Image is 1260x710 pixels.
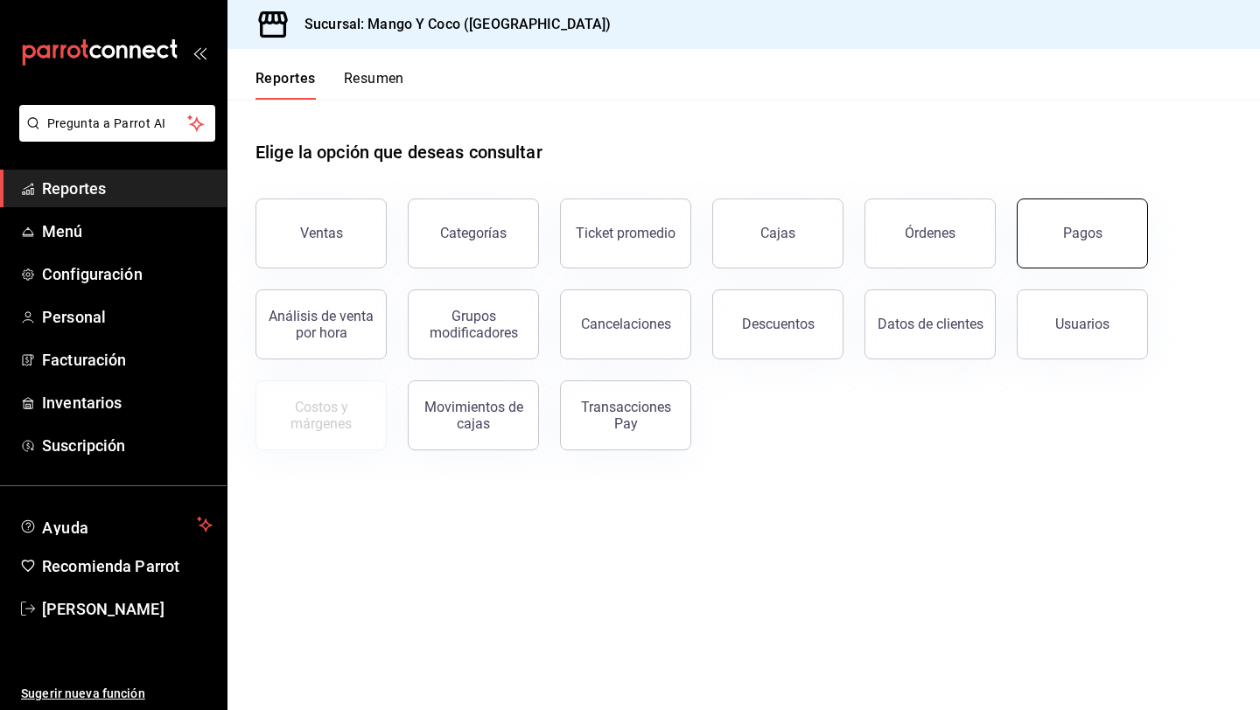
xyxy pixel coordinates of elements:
[576,225,675,241] div: Ticket promedio
[42,219,213,243] span: Menú
[42,177,213,200] span: Reportes
[419,308,528,341] div: Grupos modificadores
[560,198,691,268] button: Ticket promedio
[42,262,213,286] span: Configuración
[255,139,542,165] h1: Elige la opción que deseas consultar
[255,70,404,100] div: navigation tabs
[408,289,539,359] button: Grupos modificadores
[905,225,955,241] div: Órdenes
[419,399,528,432] div: Movimientos de cajas
[742,316,815,332] div: Descuentos
[267,308,375,341] div: Análisis de venta por hora
[42,597,213,621] span: [PERSON_NAME]
[712,198,843,268] a: Cajas
[47,115,188,133] span: Pregunta a Parrot AI
[1055,316,1109,332] div: Usuarios
[255,289,387,359] button: Análisis de venta por hora
[290,14,612,35] h3: Sucursal: Mango Y Coco ([GEOGRAPHIC_DATA])
[864,289,996,359] button: Datos de clientes
[571,399,680,432] div: Transacciones Pay
[560,289,691,359] button: Cancelaciones
[864,198,996,268] button: Órdenes
[300,225,343,241] div: Ventas
[42,554,213,578] span: Recomienda Parrot
[21,685,213,703] span: Sugerir nueva función
[760,223,796,244] div: Cajas
[42,434,213,457] span: Suscripción
[255,70,316,100] button: Reportes
[408,380,539,450] button: Movimientos de cajas
[712,289,843,359] button: Descuentos
[878,316,983,332] div: Datos de clientes
[42,514,190,535] span: Ayuda
[42,391,213,414] span: Inventarios
[344,70,404,100] button: Resumen
[581,316,671,332] div: Cancelaciones
[12,127,215,145] a: Pregunta a Parrot AI
[255,198,387,268] button: Ventas
[1063,225,1102,241] div: Pagos
[42,305,213,329] span: Personal
[440,225,507,241] div: Categorías
[560,380,691,450] button: Transacciones Pay
[42,348,213,372] span: Facturación
[1017,289,1148,359] button: Usuarios
[19,105,215,142] button: Pregunta a Parrot AI
[1017,198,1148,268] button: Pagos
[255,380,387,450] button: Contrata inventarios para ver este reporte
[408,198,539,268] button: Categorías
[192,45,206,59] button: open_drawer_menu
[267,399,375,432] div: Costos y márgenes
